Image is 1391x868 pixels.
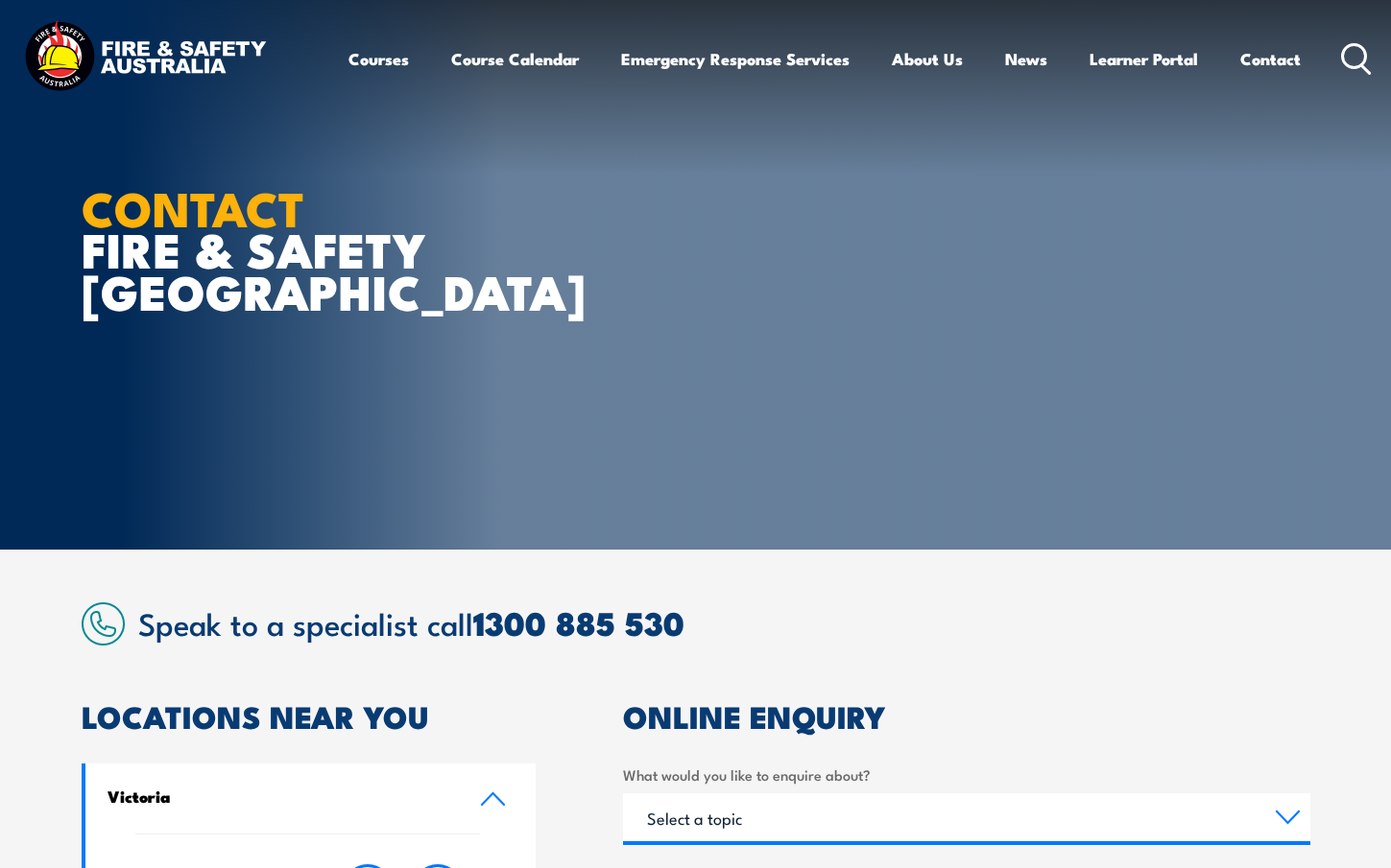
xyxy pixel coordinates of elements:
a: News [1005,34,1047,84]
a: Courses [348,34,409,84]
label: What would you like to enquire about? [623,763,1310,786]
a: Learner Portal [1090,34,1198,84]
h1: FIRE & SAFETY [GEOGRAPHIC_DATA] [82,186,556,311]
a: Course Calendar [451,34,579,84]
h2: LOCATIONS NEAR YOU [82,702,537,729]
strong: CONTACT [82,170,304,244]
a: Emergency Response Services [621,34,850,84]
a: Victoria [85,763,537,833]
a: About Us [892,34,963,84]
h2: Speak to a specialist call [138,605,1310,640]
a: Contact [1240,34,1301,84]
h2: ONLINE ENQUIRY [623,702,1310,729]
a: 1300 885 530 [473,597,684,647]
h4: Victoria [108,786,451,807]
